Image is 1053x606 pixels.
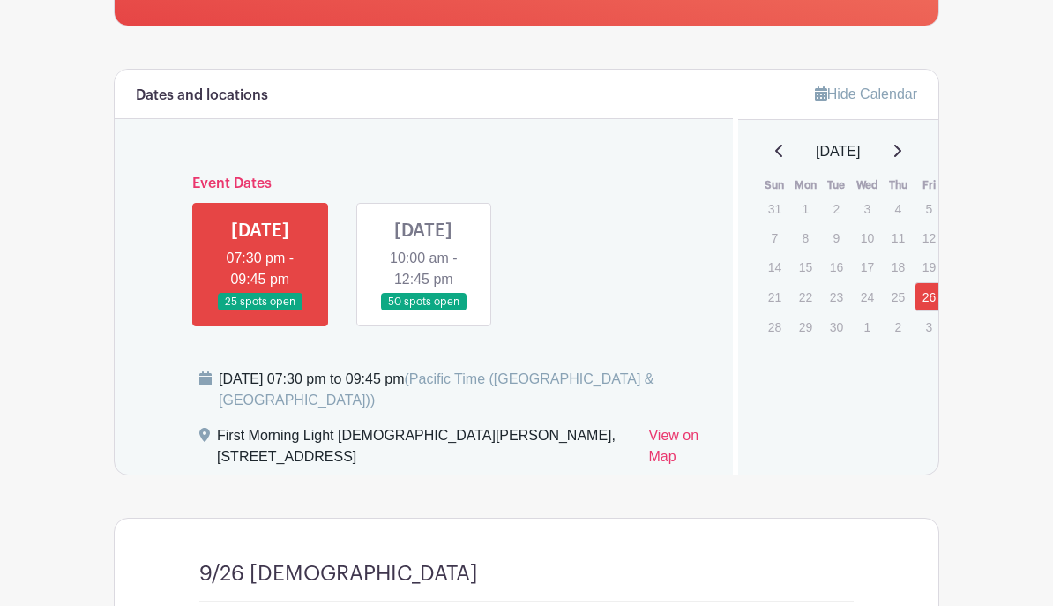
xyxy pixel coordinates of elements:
[853,224,882,251] p: 10
[760,313,789,340] p: 28
[219,371,654,408] span: (Pacific Time ([GEOGRAPHIC_DATA] & [GEOGRAPHIC_DATA]))
[822,224,851,251] p: 9
[760,195,789,222] p: 31
[915,224,944,251] p: 12
[816,141,860,162] span: [DATE]
[199,561,478,587] h4: 9/26 [DEMOGRAPHIC_DATA]
[914,176,945,194] th: Fri
[759,176,790,194] th: Sun
[760,253,789,281] p: 14
[791,283,820,310] p: 22
[822,283,851,310] p: 23
[178,176,669,192] h6: Event Dates
[760,283,789,310] p: 21
[884,253,913,281] p: 18
[791,195,820,222] p: 1
[217,425,634,475] div: First Morning Light [DEMOGRAPHIC_DATA][PERSON_NAME], [STREET_ADDRESS]
[853,253,882,281] p: 17
[915,195,944,222] p: 5
[884,195,913,222] p: 4
[853,313,882,340] p: 1
[822,313,851,340] p: 30
[791,313,820,340] p: 29
[884,313,913,340] p: 2
[915,313,944,340] p: 3
[791,253,820,281] p: 15
[915,253,944,281] p: 19
[853,195,882,222] p: 3
[822,195,851,222] p: 2
[760,224,789,251] p: 7
[821,176,852,194] th: Tue
[815,86,917,101] a: Hide Calendar
[219,369,712,411] div: [DATE] 07:30 pm to 09:45 pm
[791,224,820,251] p: 8
[648,425,711,475] a: View on Map
[136,87,268,104] h6: Dates and locations
[822,253,851,281] p: 16
[852,176,883,194] th: Wed
[853,283,882,310] p: 24
[915,282,944,311] a: 26
[790,176,821,194] th: Mon
[884,283,913,310] p: 25
[884,224,913,251] p: 11
[883,176,914,194] th: Thu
